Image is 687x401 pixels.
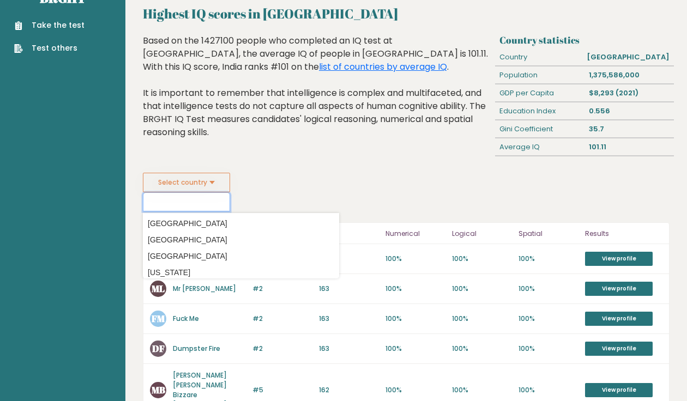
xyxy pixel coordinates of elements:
div: Population [495,66,584,84]
p: 100% [385,284,445,294]
div: Country [495,48,582,66]
p: 163 [319,344,379,354]
div: GDP per Capita [495,84,584,102]
div: 101.11 [584,138,674,156]
div: 1,375,586,000 [584,66,674,84]
p: 100% [385,314,445,324]
p: 100% [452,284,512,294]
p: #2 [252,314,312,324]
a: Test others [14,42,85,54]
div: $8,293 (2021) [584,84,674,102]
a: Take the test [14,20,85,31]
h2: Highest IQ scores in [GEOGRAPHIC_DATA] [143,4,670,23]
p: 100% [385,385,445,395]
a: Mr [PERSON_NAME] [173,284,236,293]
a: View profile [585,383,653,397]
div: Based on the 1427100 people who completed an IQ test at [GEOGRAPHIC_DATA], the average IQ of peop... [143,34,491,155]
a: View profile [585,312,653,326]
p: 163 [319,314,379,324]
p: Logical [452,227,512,240]
h3: Country statistics [499,34,670,46]
div: Gini Coefficient [495,120,584,138]
p: 100% [452,254,512,264]
p: #2 [252,284,312,294]
option: [GEOGRAPHIC_DATA] [146,216,336,232]
p: Spatial [519,227,578,240]
div: Education Index [495,102,584,120]
div: 35.7 [584,120,674,138]
a: Fuck Me [173,314,199,323]
p: IQ [319,227,379,240]
a: list of countries by average IQ [319,60,447,73]
option: [GEOGRAPHIC_DATA] [146,248,336,264]
p: #2 [252,344,312,354]
p: 100% [519,385,578,395]
div: Average IQ [495,138,584,156]
p: 100% [452,344,512,354]
p: 100% [519,284,578,294]
a: Dumpster Fire [173,344,220,353]
a: View profile [585,282,653,296]
a: View profile [585,252,653,266]
p: 100% [519,314,578,324]
text: ML [152,282,165,295]
p: 100% [385,344,445,354]
p: 100% [519,344,578,354]
p: 163 [319,284,379,294]
button: Select country [143,173,230,192]
text: FM [152,312,165,325]
p: 100% [452,314,512,324]
a: View profile [585,342,653,356]
div: 0.556 [584,102,674,120]
text: DF [152,342,165,355]
p: 164 [319,254,379,264]
p: 100% [519,254,578,264]
p: 162 [319,385,379,395]
div: [GEOGRAPHIC_DATA] [583,48,674,66]
input: Select your country [143,192,230,211]
text: MB [152,384,165,396]
p: 100% [385,254,445,264]
p: Numerical [385,227,445,240]
p: #5 [252,385,312,395]
option: [GEOGRAPHIC_DATA] [146,232,336,248]
p: Results [585,227,662,240]
option: [US_STATE] [146,265,336,281]
p: 100% [452,385,512,395]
